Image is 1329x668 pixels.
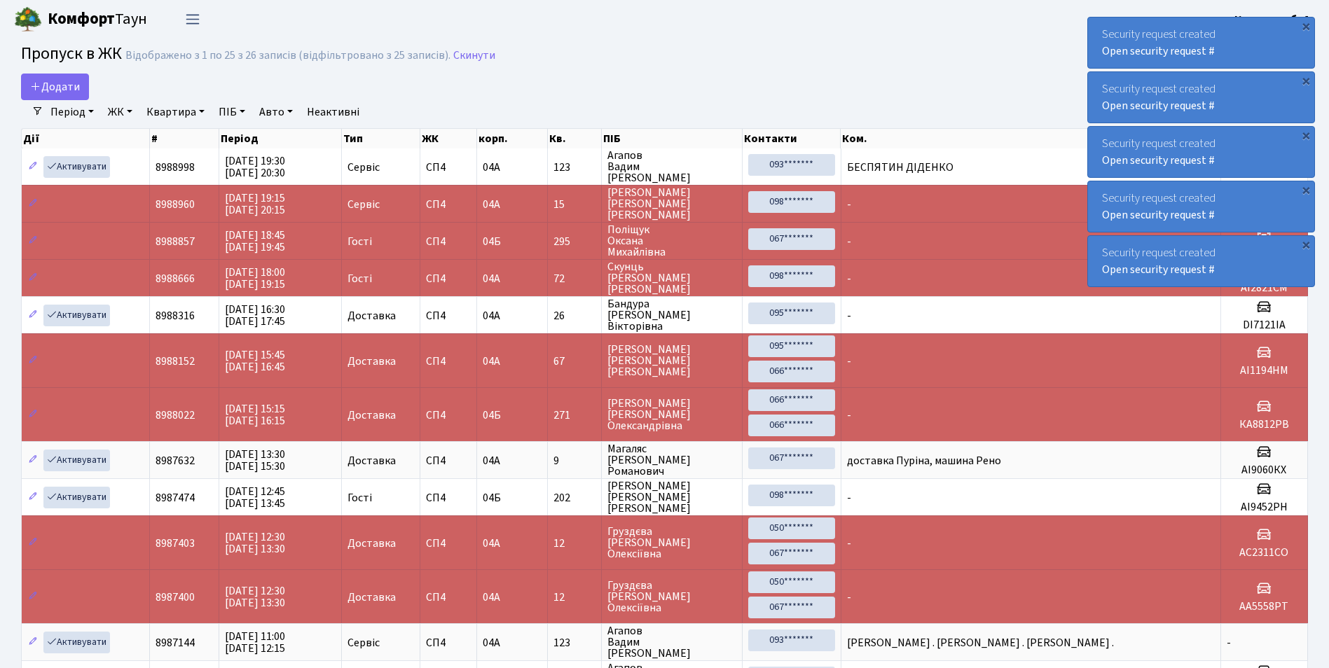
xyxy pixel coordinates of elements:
[48,8,115,30] b: Комфорт
[847,308,851,323] span: -
[1234,11,1312,28] a: Консьєрж б. 4.
[607,187,736,221] span: [PERSON_NAME] [PERSON_NAME] [PERSON_NAME]
[1102,43,1215,59] a: Open security request #
[102,100,138,124] a: ЖК
[553,310,595,321] span: 26
[1227,600,1302,613] h5: АА5558РТ
[607,261,736,295] span: Скунць [PERSON_NAME] [PERSON_NAME]
[553,356,595,367] span: 67
[225,484,285,511] span: [DATE] 12:45 [DATE] 13:45
[225,447,285,474] span: [DATE] 13:30 [DATE] 15:30
[1088,18,1314,68] div: Security request created
[553,236,595,247] span: 295
[847,354,851,369] span: -
[43,487,110,508] a: Активувати
[156,308,195,323] span: 8988316
[607,344,736,377] span: [PERSON_NAME] [PERSON_NAME] [PERSON_NAME]
[483,453,500,468] span: 04А
[1299,128,1313,142] div: ×
[847,160,953,175] span: БЕСПЯТИН ДІДЕНКО
[426,492,471,503] span: СП4
[483,308,500,323] span: 04А
[22,129,150,148] th: Дії
[347,492,372,503] span: Гості
[1227,281,1302,295] h5: АІ2821СМ
[1227,635,1231,650] span: -
[347,356,396,367] span: Доставка
[1227,319,1302,332] h5: DI7121IA
[156,354,195,369] span: 8988152
[553,199,595,210] span: 15
[1102,153,1215,168] a: Open security request #
[1299,74,1313,88] div: ×
[1102,262,1215,277] a: Open security request #
[553,273,595,284] span: 72
[847,271,851,286] span: -
[219,129,342,148] th: Період
[342,129,420,148] th: Тип
[1299,19,1313,33] div: ×
[225,401,285,429] span: [DATE] 15:15 [DATE] 16:15
[483,160,500,175] span: 04А
[426,162,471,173] span: СП4
[483,635,500,650] span: 04А
[607,580,736,613] span: Груздєва [PERSON_NAME] Олексіївна
[483,408,501,423] span: 04Б
[347,310,396,321] span: Доставка
[847,536,851,551] span: -
[213,100,251,124] a: ПІБ
[347,592,396,603] span: Доставка
[553,162,595,173] span: 123
[347,236,372,247] span: Гості
[607,150,736,183] span: Агапов Вадим [PERSON_NAME]
[14,6,42,34] img: logo.png
[607,398,736,431] span: [PERSON_NAME] [PERSON_NAME] Олександрівна
[553,592,595,603] span: 12
[426,637,471,648] span: СП4
[141,100,210,124] a: Квартира
[156,234,195,249] span: 8988857
[553,637,595,648] span: 123
[548,129,602,148] th: Кв.
[607,298,736,332] span: Бандура [PERSON_NAME] Вікторівна
[156,536,195,551] span: 8987403
[426,236,471,247] span: СП4
[483,271,500,286] span: 04А
[156,590,195,605] span: 8987400
[254,100,298,124] a: Авто
[607,480,736,514] span: [PERSON_NAME] [PERSON_NAME] [PERSON_NAME]
[1227,364,1302,377] h5: АІ1194НМ
[420,129,477,148] th: ЖК
[225,629,285,656] span: [DATE] 11:00 [DATE] 12:15
[1088,127,1314,177] div: Security request created
[301,100,365,124] a: Неактивні
[602,129,743,148] th: ПІБ
[43,156,110,178] a: Активувати
[48,8,147,32] span: Таун
[607,625,736,659] span: Агапов Вадим [PERSON_NAME]
[426,199,471,210] span: СП4
[483,536,500,551] span: 04А
[1088,72,1314,123] div: Security request created
[1102,98,1215,113] a: Open security request #
[347,199,380,210] span: Сервіс
[847,408,851,423] span: -
[553,410,595,421] span: 271
[453,49,495,62] a: Скинути
[426,538,471,549] span: СП4
[1234,12,1312,27] b: Консьєрж б. 4.
[1088,181,1314,232] div: Security request created
[847,590,851,605] span: -
[347,538,396,549] span: Доставка
[45,100,99,124] a: Період
[847,635,1114,650] span: [PERSON_NAME] . [PERSON_NAME] . [PERSON_NAME] .
[426,273,471,284] span: СП4
[225,153,285,181] span: [DATE] 19:30 [DATE] 20:30
[483,197,500,212] span: 04А
[225,347,285,375] span: [DATE] 15:45 [DATE] 16:45
[477,129,548,148] th: корп.
[847,197,851,212] span: -
[483,490,501,506] span: 04Б
[156,271,195,286] span: 8988666
[156,197,195,212] span: 8988960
